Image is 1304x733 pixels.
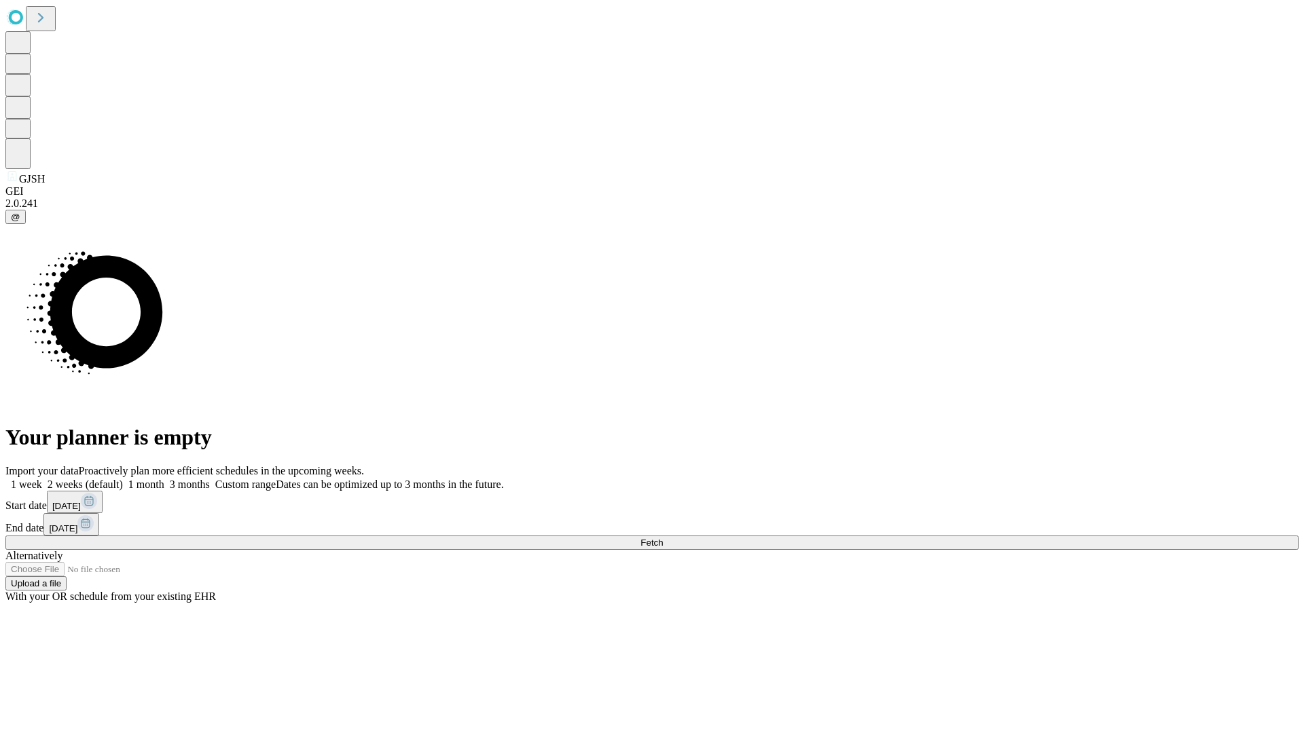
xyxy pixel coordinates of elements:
span: Custom range [215,478,276,490]
button: Upload a file [5,576,67,590]
h1: Your planner is empty [5,425,1299,450]
span: [DATE] [49,523,77,533]
span: Alternatively [5,550,62,561]
span: 3 months [170,478,210,490]
div: 2.0.241 [5,198,1299,210]
span: 1 month [128,478,164,490]
div: GEI [5,185,1299,198]
button: Fetch [5,535,1299,550]
div: Start date [5,491,1299,513]
button: [DATE] [43,513,99,535]
span: Dates can be optimized up to 3 months in the future. [276,478,503,490]
div: End date [5,513,1299,535]
button: @ [5,210,26,224]
button: [DATE] [47,491,103,513]
span: GJSH [19,173,45,185]
span: 2 weeks (default) [48,478,123,490]
span: Fetch [640,538,663,548]
span: @ [11,212,20,222]
span: 1 week [11,478,42,490]
span: [DATE] [52,501,81,511]
span: Proactively plan more efficient schedules in the upcoming weeks. [79,465,364,476]
span: Import your data [5,465,79,476]
span: With your OR schedule from your existing EHR [5,590,216,602]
